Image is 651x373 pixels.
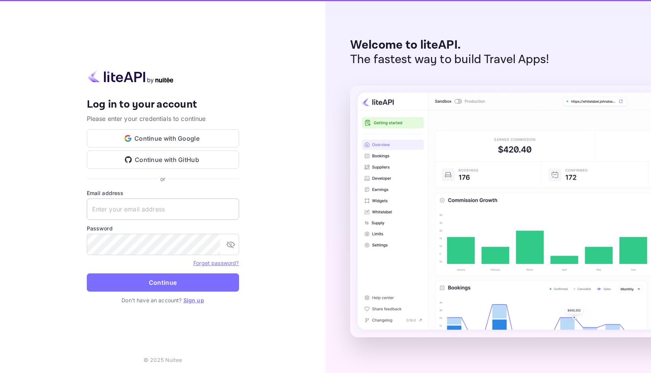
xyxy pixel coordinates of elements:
a: Forget password? [193,260,239,266]
p: The fastest way to build Travel Apps! [350,52,549,67]
p: Don't have an account? [87,296,239,304]
input: Enter your email address [87,198,239,220]
button: toggle password visibility [223,237,238,252]
p: Welcome to liteAPI. [350,38,549,52]
img: liteapi [87,69,174,84]
a: Sign up [183,297,204,303]
button: Continue with Google [87,129,239,148]
button: Continue [87,273,239,292]
label: Password [87,224,239,232]
p: © 2025 Nuitee [144,356,182,364]
p: or [160,175,165,183]
p: Please enter your credentials to continue [87,114,239,123]
h4: Log in to your account [87,98,239,111]
label: Email address [87,189,239,197]
a: Forget password? [193,259,239,267]
button: Continue with GitHub [87,151,239,169]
